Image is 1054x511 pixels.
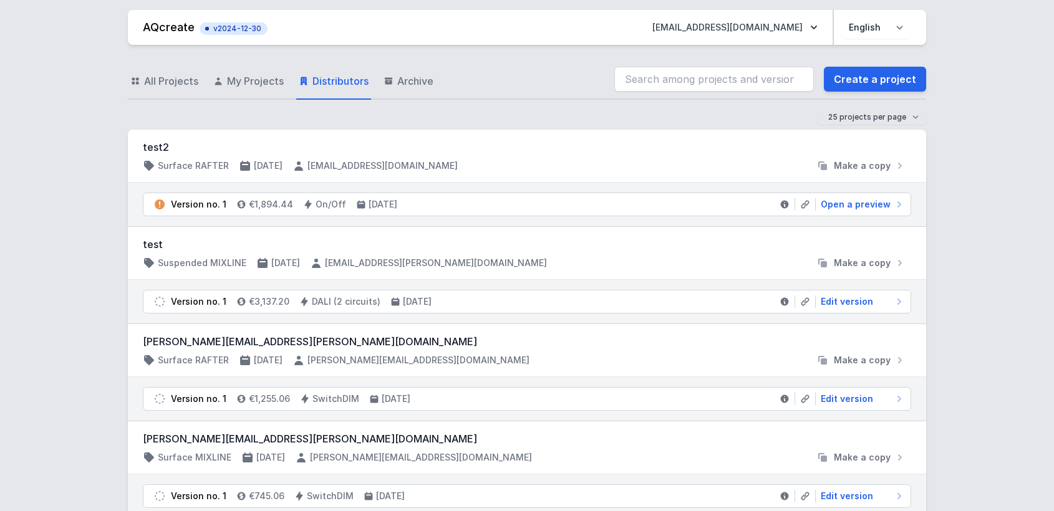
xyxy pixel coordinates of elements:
[834,354,891,366] span: Make a copy
[369,198,397,211] h4: [DATE]
[307,160,458,172] h4: [EMAIL_ADDRESS][DOMAIN_NAME]
[325,257,547,269] h4: [EMAIL_ADDRESS][PERSON_NAME][DOMAIN_NAME]
[310,451,532,464] h4: [PERSON_NAME][EMAIL_ADDRESS][DOMAIN_NAME]
[128,64,201,100] a: All Projects
[816,393,906,405] a: Edit version
[382,393,410,405] h4: [DATE]
[171,198,226,211] div: Version no. 1
[834,451,891,464] span: Make a copy
[307,354,529,366] h4: [PERSON_NAME][EMAIL_ADDRESS][DOMAIN_NAME]
[811,160,911,172] button: Make a copy
[144,74,198,88] span: All Projects
[227,74,284,88] span: My Projects
[811,257,911,269] button: Make a copy
[158,451,231,464] h4: Surface MIXLINE
[816,198,906,211] a: Open a preview
[376,490,405,502] h4: [DATE]
[249,490,284,502] h4: €745.06
[821,490,873,502] span: Edit version
[816,490,906,502] a: Edit version
[312,74,369,88] span: Distributors
[249,295,289,308] h4: €3,137.20
[254,160,283,172] h4: [DATE]
[821,295,873,308] span: Edit version
[143,21,195,34] a: AQcreate
[200,20,268,35] button: v2024-12-30
[397,74,433,88] span: Archive
[312,295,380,308] h4: DALI (2 circuits)
[171,295,226,308] div: Version no. 1
[254,354,283,366] h4: [DATE]
[296,64,371,100] a: Distributors
[811,451,911,464] button: Make a copy
[271,257,300,269] h4: [DATE]
[211,64,286,100] a: My Projects
[821,198,891,211] span: Open a preview
[171,490,226,502] div: Version no. 1
[171,393,226,405] div: Version no. 1
[153,295,166,308] img: draft.svg
[816,295,906,308] a: Edit version
[143,140,911,155] h3: test2
[249,393,290,405] h4: €1,255.06
[153,490,166,502] img: draft.svg
[249,198,293,211] h4: €1,894.44
[841,16,911,39] select: Choose language
[158,354,229,366] h4: Surface RAFTER
[143,237,911,252] h3: test
[811,354,911,366] button: Make a copy
[256,451,285,464] h4: [DATE]
[143,431,911,446] h3: [PERSON_NAME][EMAIL_ADDRESS][PERSON_NAME][DOMAIN_NAME]
[834,257,891,269] span: Make a copy
[316,198,346,211] h4: On/Off
[143,334,911,349] h3: [PERSON_NAME][EMAIL_ADDRESS][PERSON_NAME][DOMAIN_NAME]
[824,67,926,92] a: Create a project
[642,16,828,39] button: [EMAIL_ADDRESS][DOMAIN_NAME]
[158,160,229,172] h4: Surface RAFTER
[153,393,166,405] img: draft.svg
[403,295,432,308] h4: [DATE]
[158,257,246,269] h4: Suspended MIXLINE
[821,393,873,405] span: Edit version
[834,160,891,172] span: Make a copy
[614,67,814,92] input: Search among projects and versions...
[307,490,354,502] h4: SwitchDIM
[206,24,261,34] span: v2024-12-30
[381,64,436,100] a: Archive
[312,393,359,405] h4: SwitchDIM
